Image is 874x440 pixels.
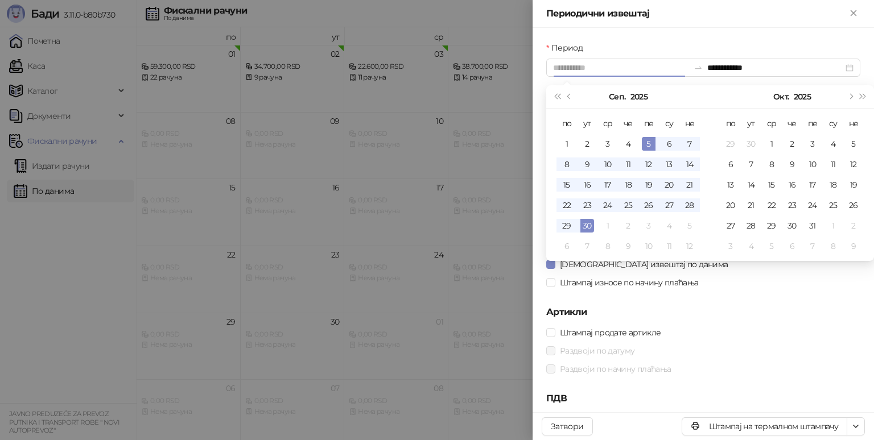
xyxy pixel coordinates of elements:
[580,157,594,171] div: 9
[577,236,597,256] td: 2025-10-07
[720,215,741,236] td: 2025-10-27
[843,175,864,195] td: 2025-10-19
[618,215,638,236] td: 2025-10-02
[806,137,819,151] div: 3
[580,137,594,151] div: 2
[744,239,758,253] div: 4
[741,134,761,154] td: 2025-09-30
[630,85,648,108] button: Изабери годину
[785,198,799,212] div: 23
[826,239,840,253] div: 8
[555,363,675,375] span: Раздвоји по начину плаћања
[802,113,823,134] th: пе
[773,85,789,108] button: Изабери месец
[556,215,577,236] td: 2025-09-29
[741,215,761,236] td: 2025-10-28
[744,157,758,171] div: 7
[694,63,703,72] span: swap-right
[823,175,843,195] td: 2025-10-18
[556,113,577,134] th: по
[724,239,737,253] div: 3
[802,215,823,236] td: 2025-10-31
[782,195,802,215] td: 2025-10-23
[744,178,758,192] div: 14
[609,85,625,108] button: Изабери месец
[638,113,659,134] th: пе
[802,154,823,175] td: 2025-10-10
[761,215,782,236] td: 2025-10-29
[761,113,782,134] th: ср
[542,417,593,435] button: Затвори
[802,236,823,256] td: 2025-11-07
[782,113,802,134] th: че
[761,236,782,256] td: 2025-11-05
[802,175,823,195] td: 2025-10-17
[682,417,847,435] button: Штампај на термалном штампачу
[782,154,802,175] td: 2025-10-09
[844,85,856,108] button: Следећи месец (PageDown)
[659,113,679,134] th: су
[724,219,737,233] div: 27
[761,134,782,154] td: 2025-10-01
[741,154,761,175] td: 2025-10-07
[662,198,676,212] div: 27
[826,137,840,151] div: 4
[761,195,782,215] td: 2025-10-22
[638,175,659,195] td: 2025-09-19
[577,215,597,236] td: 2025-09-30
[847,178,860,192] div: 19
[785,178,799,192] div: 16
[659,215,679,236] td: 2025-10-04
[802,134,823,154] td: 2025-10-03
[679,113,700,134] th: не
[724,198,737,212] div: 20
[560,239,574,253] div: 6
[782,134,802,154] td: 2025-10-02
[847,198,860,212] div: 26
[679,175,700,195] td: 2025-09-21
[782,215,802,236] td: 2025-10-30
[546,392,860,405] h5: ПДВ
[782,175,802,195] td: 2025-10-16
[802,195,823,215] td: 2025-10-24
[823,236,843,256] td: 2025-11-08
[683,178,696,192] div: 21
[638,195,659,215] td: 2025-09-26
[662,178,676,192] div: 20
[642,219,655,233] div: 3
[560,219,574,233] div: 29
[556,175,577,195] td: 2025-09-15
[556,236,577,256] td: 2025-10-06
[618,195,638,215] td: 2025-09-25
[597,236,618,256] td: 2025-10-08
[741,236,761,256] td: 2025-11-04
[765,178,778,192] div: 15
[560,198,574,212] div: 22
[546,7,847,20] div: Периодични извештај
[556,195,577,215] td: 2025-09-22
[847,7,860,20] button: Close
[662,219,676,233] div: 4
[597,113,618,134] th: ср
[744,219,758,233] div: 28
[847,137,860,151] div: 5
[843,154,864,175] td: 2025-10-12
[843,215,864,236] td: 2025-11-02
[659,154,679,175] td: 2025-09-13
[563,85,576,108] button: Претходни месец (PageUp)
[638,154,659,175] td: 2025-09-12
[683,157,696,171] div: 14
[765,137,778,151] div: 1
[843,195,864,215] td: 2025-10-26
[823,215,843,236] td: 2025-11-01
[785,137,799,151] div: 2
[806,178,819,192] div: 17
[555,258,732,271] span: [DEMOGRAPHIC_DATA] извештај по данима
[601,239,615,253] div: 8
[744,137,758,151] div: 30
[601,219,615,233] div: 1
[597,175,618,195] td: 2025-09-17
[720,113,741,134] th: по
[580,198,594,212] div: 23
[823,154,843,175] td: 2025-10-11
